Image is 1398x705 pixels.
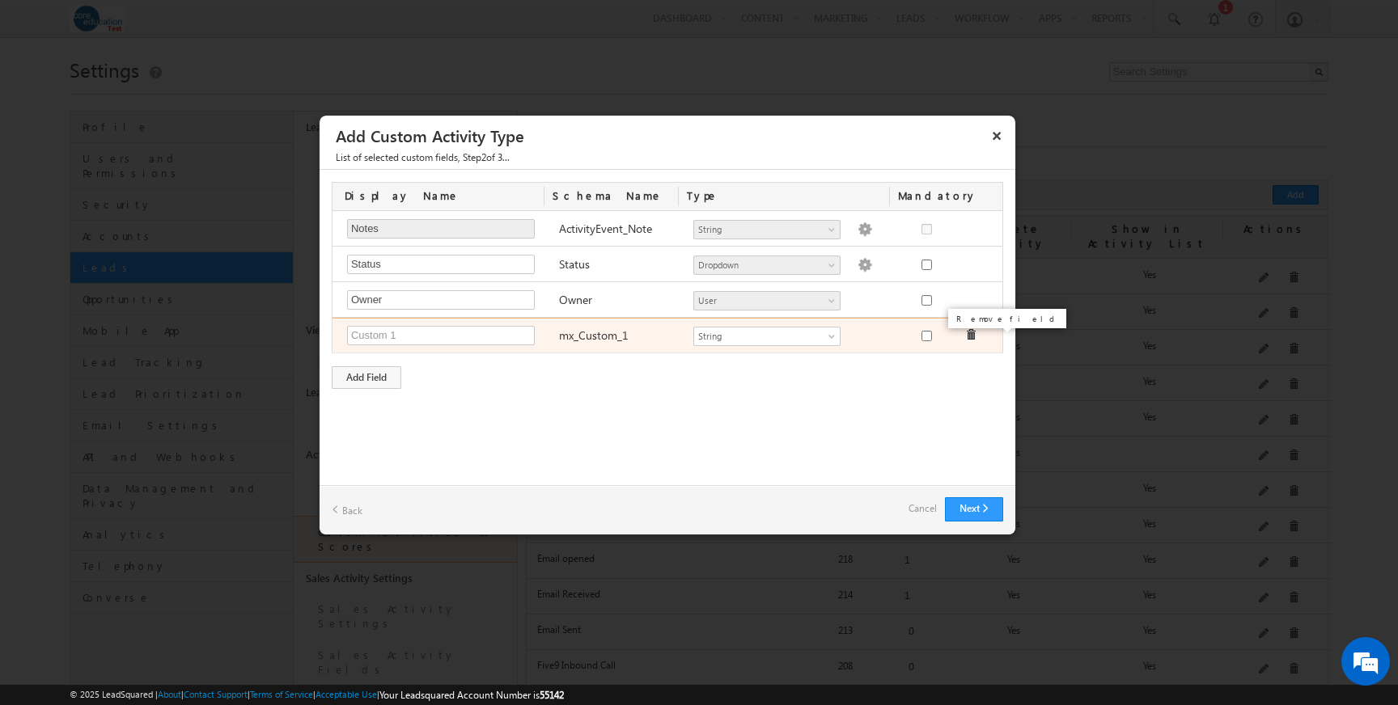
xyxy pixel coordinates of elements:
a: About [158,689,181,699]
div: Display Name [333,183,544,210]
span: 2 [481,151,486,163]
span: List of selected custom fields [336,151,458,163]
input: Custom 1 [347,326,535,345]
span: 55142 [540,689,564,701]
span: User [694,293,826,308]
label: ActivityEvent_Note [559,221,652,236]
div: Add Field [332,366,401,389]
span: , Step of 3... [336,151,510,163]
button: Next [945,497,1003,521]
a: Contact Support [184,689,248,699]
label: Owner [559,292,592,307]
img: Populate Options [858,222,872,237]
span: © 2025 LeadSquared | | | | | [70,687,564,703]
a: Acceptable Use [316,689,377,699]
label: Status [559,256,590,272]
div: Mandatory [890,183,984,210]
em: Start Chat [220,498,294,520]
textarea: Type your message and hit 'Enter' [21,150,295,484]
h3: Add Custom Activity Type [336,121,1010,150]
img: d_60004797649_company_0_60004797649 [28,85,68,106]
a: Terms of Service [250,689,313,699]
div: Minimize live chat window [265,8,304,47]
a: Cancel [909,497,937,520]
a: String [693,220,841,239]
a: User [693,291,841,310]
span: String [694,329,826,344]
p: Remove field [956,313,1058,324]
img: Populate Options [858,258,872,272]
label: mx_Custom_1 [559,327,629,343]
a: Back [332,497,362,522]
button: × [984,121,1010,150]
span: Your Leadsquared Account Number is [379,689,564,701]
span: String [694,222,826,237]
div: Chat with us now [84,85,272,106]
div: Schema Name [544,183,679,210]
a: Dropdown [693,255,841,275]
a: String [693,327,841,346]
span: Dropdown [694,258,826,272]
div: Type [679,183,891,210]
